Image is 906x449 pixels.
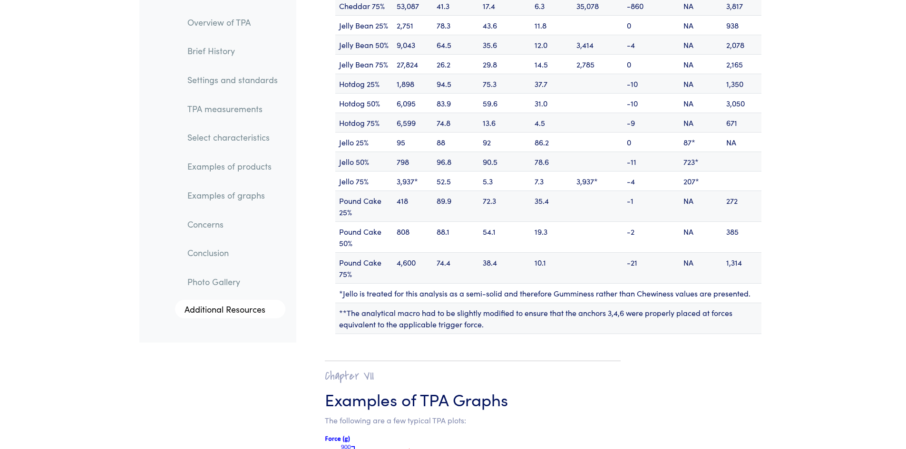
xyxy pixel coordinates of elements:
[722,221,761,252] td: 385
[479,93,531,113] td: 59.6
[623,113,680,132] td: -9
[722,252,761,283] td: 1,314
[335,132,393,152] td: Jello 25%
[335,54,393,74] td: Jelly Bean 75%
[623,132,680,152] td: 0
[531,74,573,93] td: 37.7
[180,242,285,264] a: Conclusion
[573,35,623,54] td: 3,414
[335,191,393,221] td: Pound Cake 25%
[479,54,531,74] td: 29.8
[433,54,479,74] td: 26.2
[722,35,761,54] td: 2,078
[393,132,433,152] td: 95
[335,221,393,252] td: Pound Cake 50%
[722,191,761,221] td: 272
[623,191,680,221] td: -1
[335,15,393,35] td: Jelly Bean 25%
[531,93,573,113] td: 31.0
[623,252,680,283] td: -21
[623,54,680,74] td: 0
[180,213,285,235] a: Concerns
[175,300,285,319] a: Additional Resources
[180,156,285,178] a: Examples of products
[479,74,531,93] td: 75.3
[393,35,433,54] td: 9,043
[393,252,433,283] td: 4,600
[335,252,393,283] td: Pound Cake 75%
[531,113,573,132] td: 4.5
[680,93,722,113] td: NA
[531,15,573,35] td: 11.8
[623,35,680,54] td: -4
[433,221,479,252] td: 88.1
[479,113,531,132] td: 13.6
[335,93,393,113] td: Hotdog 50%
[393,93,433,113] td: 6,095
[479,221,531,252] td: 54.1
[623,152,680,171] td: -11
[479,152,531,171] td: 90.5
[531,54,573,74] td: 14.5
[180,98,285,120] a: TPA measurements
[433,132,479,152] td: 88
[680,54,722,74] td: NA
[479,252,531,283] td: 38.4
[680,221,722,252] td: NA
[180,40,285,62] a: Brief History
[722,74,761,93] td: 1,350
[623,93,680,113] td: -10
[325,414,621,427] p: The following are a few typical TPA plots:
[433,93,479,113] td: 83.9
[335,74,393,93] td: Hotdog 25%
[531,35,573,54] td: 12.0
[335,171,393,191] td: Jello 75%
[180,271,285,293] a: Photo Gallery
[393,152,433,171] td: 798
[680,74,722,93] td: NA
[335,113,393,132] td: Hotdog 75%
[531,152,573,171] td: 78.6
[680,113,722,132] td: NA
[722,113,761,132] td: 671
[479,132,531,152] td: 92
[180,184,285,206] a: Examples of graphs
[531,132,573,152] td: 86.2
[393,171,433,191] td: 3,937*
[479,35,531,54] td: 35.6
[623,74,680,93] td: -10
[433,15,479,35] td: 78.3
[722,132,761,152] td: NA
[623,221,680,252] td: -2
[433,113,479,132] td: 74.8
[433,152,479,171] td: 96.8
[531,221,573,252] td: 19.3
[180,69,285,91] a: Settings and standards
[531,252,573,283] td: 10.1
[680,35,722,54] td: NA
[433,191,479,221] td: 89.9
[623,15,680,35] td: 0
[531,171,573,191] td: 7.3
[433,252,479,283] td: 74.4
[433,35,479,54] td: 64.5
[180,11,285,33] a: Overview of TPA
[393,113,433,132] td: 6,599
[722,15,761,35] td: 938
[531,191,573,221] td: 35.4
[325,387,621,411] h3: Examples of TPA Graphs
[325,369,621,383] h2: Chapter VII
[479,171,531,191] td: 5.3
[393,54,433,74] td: 27,824
[680,191,722,221] td: NA
[393,191,433,221] td: 418
[335,283,761,303] td: *Jello is treated for this analysis as a semi-solid and therefore Gumminess rather than Chewiness...
[573,54,623,74] td: 2,785
[335,303,761,334] td: **The analytical macro had to be slightly modified to ensure that the anchors 3,4,6 were properly...
[722,54,761,74] td: 2,165
[573,171,623,191] td: 3,937*
[479,191,531,221] td: 72.3
[335,35,393,54] td: Jelly Bean 50%
[680,252,722,283] td: NA
[393,74,433,93] td: 1,898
